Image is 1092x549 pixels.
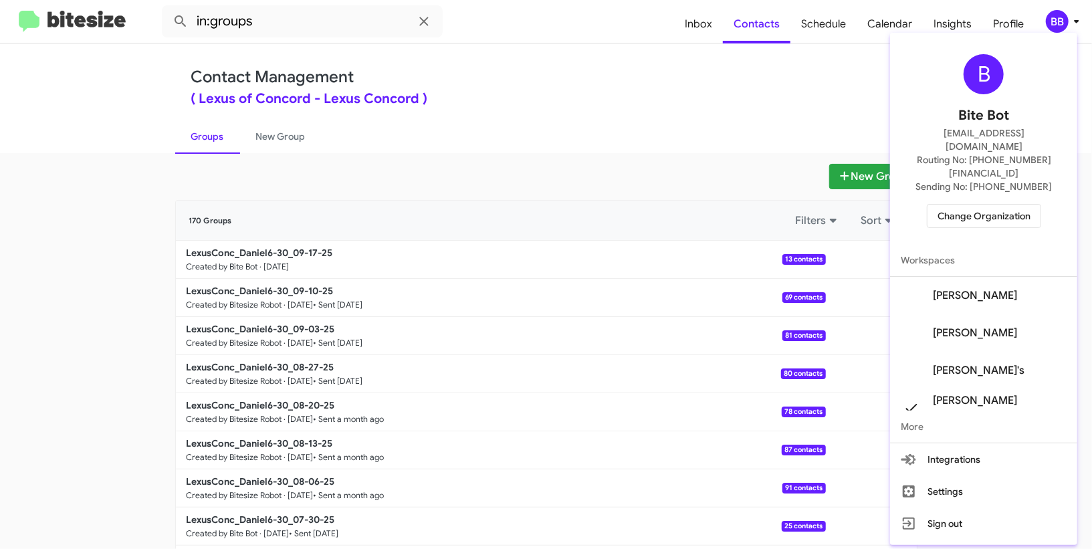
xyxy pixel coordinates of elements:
button: Change Organization [927,204,1041,228]
span: Change Organization [938,205,1030,227]
span: Workspaces [890,244,1077,276]
span: Bite Bot [958,105,1009,126]
span: Sending No: [PHONE_NUMBER] [915,180,1052,193]
span: [EMAIL_ADDRESS][DOMAIN_NAME] [906,126,1061,153]
span: [PERSON_NAME] [933,289,1017,302]
span: Routing No: [PHONE_NUMBER][FINANCIAL_ID] [906,153,1061,180]
span: [PERSON_NAME] [933,394,1017,407]
button: Integrations [890,443,1077,475]
span: Current Workspace [933,409,1003,419]
span: More [890,411,1077,443]
button: Settings [890,475,1077,508]
span: [PERSON_NAME]'s [933,364,1024,377]
button: Sign out [890,508,1077,540]
div: B [964,54,1004,94]
span: [PERSON_NAME] [933,326,1017,340]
